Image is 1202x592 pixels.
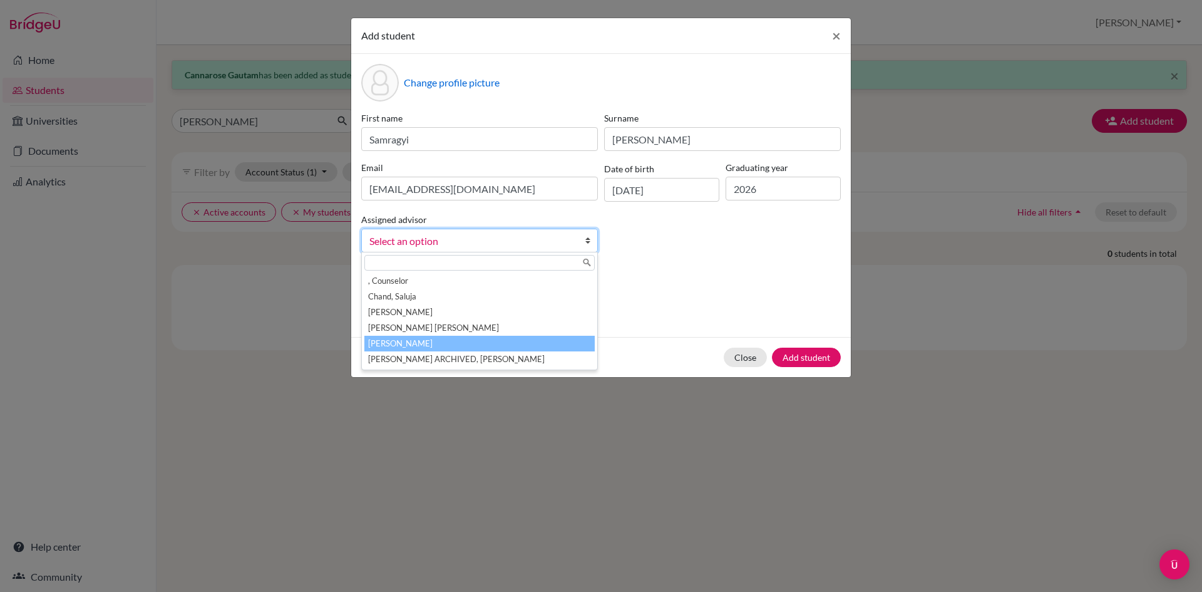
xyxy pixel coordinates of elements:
label: First name [361,112,598,125]
p: Parents [361,273,841,288]
li: [PERSON_NAME] [364,304,595,320]
label: Graduating year [726,161,841,174]
div: Open Intercom Messenger [1159,549,1189,579]
input: dd/mm/yyyy [604,178,719,202]
label: Email [361,161,598,174]
div: Profile picture [361,64,399,101]
button: Add student [772,348,841,367]
label: Date of birth [604,162,654,175]
button: Close [822,18,851,53]
li: [PERSON_NAME] [364,336,595,351]
label: Assigned advisor [361,213,427,226]
span: Select an option [369,233,573,249]
li: [PERSON_NAME] ARCHIVED, [PERSON_NAME] [364,351,595,367]
span: Add student [361,29,415,41]
li: Chand, Saluja [364,289,595,304]
button: Close [724,348,767,367]
li: [PERSON_NAME] [PERSON_NAME] [364,320,595,336]
label: Surname [604,112,841,125]
span: × [832,26,841,44]
li: , Counselor [364,273,595,289]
